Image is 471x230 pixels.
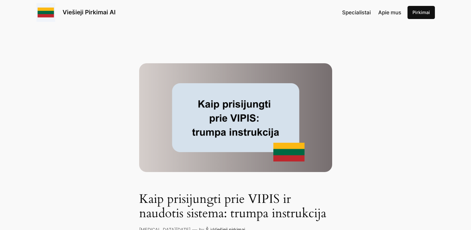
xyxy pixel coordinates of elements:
[342,8,401,17] nav: Navigation
[36,3,55,22] img: Viešieji pirkimai logo
[378,9,401,16] span: Apie mus
[342,8,371,17] a: Specialistai
[378,8,401,17] a: Apie mus
[407,6,435,19] a: Pirkimai
[139,192,332,221] h1: Kaip prisijungti prie VIPIS ir naudotis sistema: trumpa instrukcija
[63,8,115,16] a: Viešieji Pirkimai AI
[342,9,371,16] span: Specialistai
